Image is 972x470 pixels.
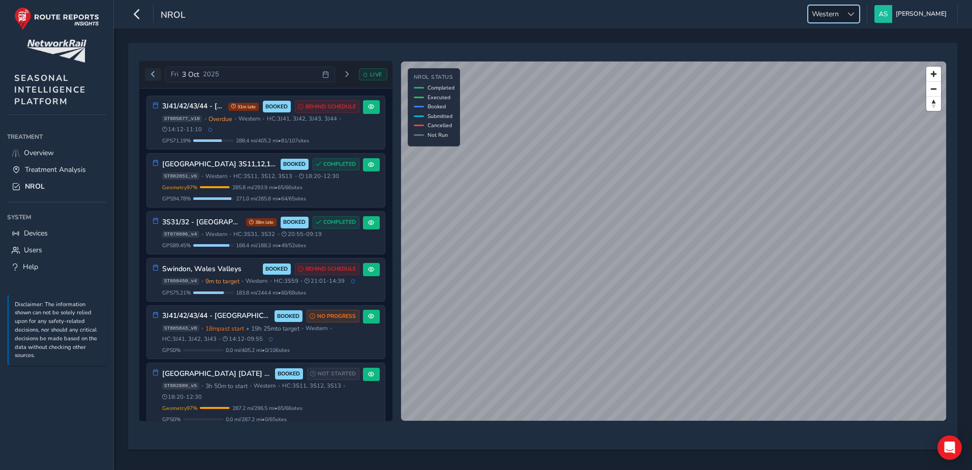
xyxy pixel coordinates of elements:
[317,312,356,320] span: NO PROGRESS
[223,335,263,343] span: 14:12 - 09:55
[265,265,288,273] span: BOOKED
[162,404,198,412] span: Geometry 97 %
[205,230,227,238] span: Western
[205,325,244,333] span: 18m past start
[162,126,202,133] span: 14:12 - 11:10
[428,131,448,139] span: Not Run
[226,346,290,354] span: 0.0 mi / 405.2 mi • 0 / 106 sites
[205,277,239,285] span: 9m to target
[201,326,203,331] span: •
[246,325,249,333] span: •
[162,102,225,111] h3: 3J41/42/43/44 - [GEOGRAPHIC_DATA], B&H & [GEOGRAPHIC_DATA]
[233,172,292,180] span: HC: 3S11, 3S12, 3S13
[937,435,962,460] div: Open Intercom Messenger
[339,116,341,122] span: •
[323,160,356,168] span: COMPLETED
[306,103,356,111] span: BEHIND SCHEDULE
[236,195,306,202] span: 271.0 mi / 285.8 mi • 64 / 65 sites
[226,416,287,423] span: 0.0 mi / 287.2 mi • 0 / 65 sites
[283,160,306,168] span: BOOKED
[145,68,162,81] button: Previous day
[24,228,48,238] span: Devices
[201,278,203,284] span: •
[305,277,345,285] span: 21:01 - 14:39
[162,325,199,332] span: ST885843_v8
[278,383,280,389] span: •
[926,81,941,96] button: Zoom out
[162,160,277,169] h3: [GEOGRAPHIC_DATA] 3S11,12,13 [DATE]
[205,172,227,180] span: Western
[874,5,950,23] button: [PERSON_NAME]
[282,382,341,390] span: HC: 3S11, 3S12, 3S13
[250,383,252,389] span: •
[295,173,297,179] span: •
[162,184,198,191] span: Geometry 97 %
[283,218,306,226] span: BOOKED
[7,144,106,161] a: Overview
[162,416,181,423] span: GPS 0 %
[23,262,38,272] span: Help
[262,116,264,122] span: •
[246,277,267,285] span: Western
[318,370,356,378] span: NOT STARTED
[232,184,302,191] span: 285.8 mi / 293.9 mi • 65 / 66 sites
[161,9,186,23] span: NROL
[228,103,259,111] span: 31m late
[282,230,322,238] span: 20:55 - 09:19
[428,112,452,120] span: Submitted
[15,301,101,361] p: Disclaimer: The information shown can not be solely relied upon for any safety-related decisions,...
[428,122,452,129] span: Cancelled
[926,67,941,81] button: Zoom in
[339,68,355,81] button: Next day
[219,336,221,342] span: •
[162,346,181,354] span: GPS 0 %
[203,70,219,79] span: 2025
[208,115,232,123] span: Overdue
[300,278,302,284] span: •
[27,40,86,63] img: customer logo
[401,62,946,421] canvas: Map
[238,115,260,123] span: Western
[428,103,446,110] span: Booked
[278,231,280,237] span: •
[24,245,42,255] span: Users
[201,383,203,389] span: •
[926,96,941,111] button: Reset bearing to north
[162,383,199,390] span: ST882889_v5
[343,383,345,389] span: •
[162,393,202,401] span: 18:20 - 12:30
[234,116,236,122] span: •
[204,116,206,122] span: •
[229,173,231,179] span: •
[874,5,892,23] img: diamond-layout
[808,6,842,22] span: Western
[201,231,203,237] span: •
[25,165,86,174] span: Treatment Analysis
[201,173,203,179] span: •
[246,218,277,226] span: 38m late
[265,103,288,111] span: BOOKED
[14,72,86,107] span: SEASONAL INTELLIGENCE PLATFORM
[7,225,106,242] a: Devices
[414,74,454,81] h4: NROL Status
[14,7,99,30] img: rr logo
[162,370,271,378] h3: [GEOGRAPHIC_DATA] [DATE] 3S11,12,13
[241,278,244,284] span: •
[232,404,302,412] span: 287.2 mi / 296.5 mi • 65 / 66 sites
[162,278,199,285] span: ST898450_v4
[330,326,332,331] span: •
[162,115,202,123] span: ST885877_v10
[171,70,178,79] span: Fri
[370,71,382,78] span: LIVE
[274,277,298,285] span: HC: 3S59
[7,161,106,178] a: Treatment Analysis
[251,325,299,333] span: 19h 25m to target
[162,172,199,180] span: ST882851_v6
[233,230,275,238] span: HC: 3S31, 3S32
[236,137,309,144] span: 288.4 mi / 405.2 mi • 81 / 107 sites
[278,370,300,378] span: BOOKED
[162,231,199,238] span: ST878606_v4
[24,148,54,158] span: Overview
[270,278,272,284] span: •
[162,218,242,227] h3: 3S31/32 - [GEOGRAPHIC_DATA], [GEOGRAPHIC_DATA] [GEOGRAPHIC_DATA] & [GEOGRAPHIC_DATA]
